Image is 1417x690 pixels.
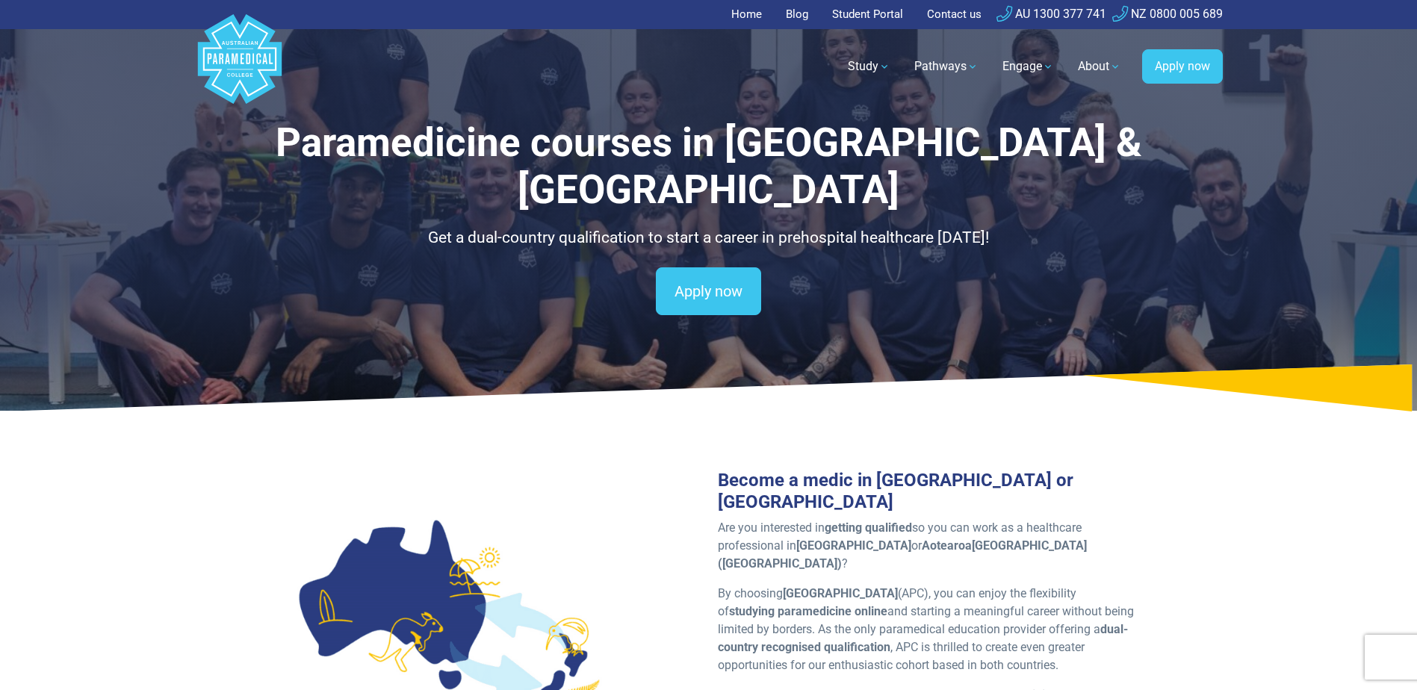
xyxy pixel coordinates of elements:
h1: Paramedicine courses in [GEOGRAPHIC_DATA] & [GEOGRAPHIC_DATA] [272,119,1146,214]
strong: dual-country recognised qualification [718,622,1128,654]
p: By choosing (APC), you can enjoy the flexibility of and starting a meaningful career without bein... [718,585,1146,674]
strong: [GEOGRAPHIC_DATA] [796,538,911,553]
a: Engage [993,46,1063,87]
a: Apply now [656,267,761,315]
a: AU 1300 377 741 [996,7,1106,21]
a: About [1069,46,1130,87]
strong: getting qualified [825,520,912,535]
p: Get a dual-country qualification to start a career in prehospital healthcare [DATE]! [272,226,1146,250]
strong: [GEOGRAPHIC_DATA] ([GEOGRAPHIC_DATA]) [718,538,1087,571]
strong: Aotearoa [922,538,972,553]
a: Australian Paramedical College [195,29,285,105]
a: Apply now [1142,49,1223,84]
p: Are you interested in so you can work as a healthcare professional in or ? [718,519,1146,573]
strong: online [855,604,887,618]
a: Pathways [905,46,987,87]
strong: studying paramedicine [729,604,852,618]
a: NZ 0800 005 689 [1112,7,1223,21]
h3: Become a medic in [GEOGRAPHIC_DATA] or [GEOGRAPHIC_DATA] [718,470,1146,513]
strong: [GEOGRAPHIC_DATA] [783,586,898,600]
a: Study [839,46,899,87]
